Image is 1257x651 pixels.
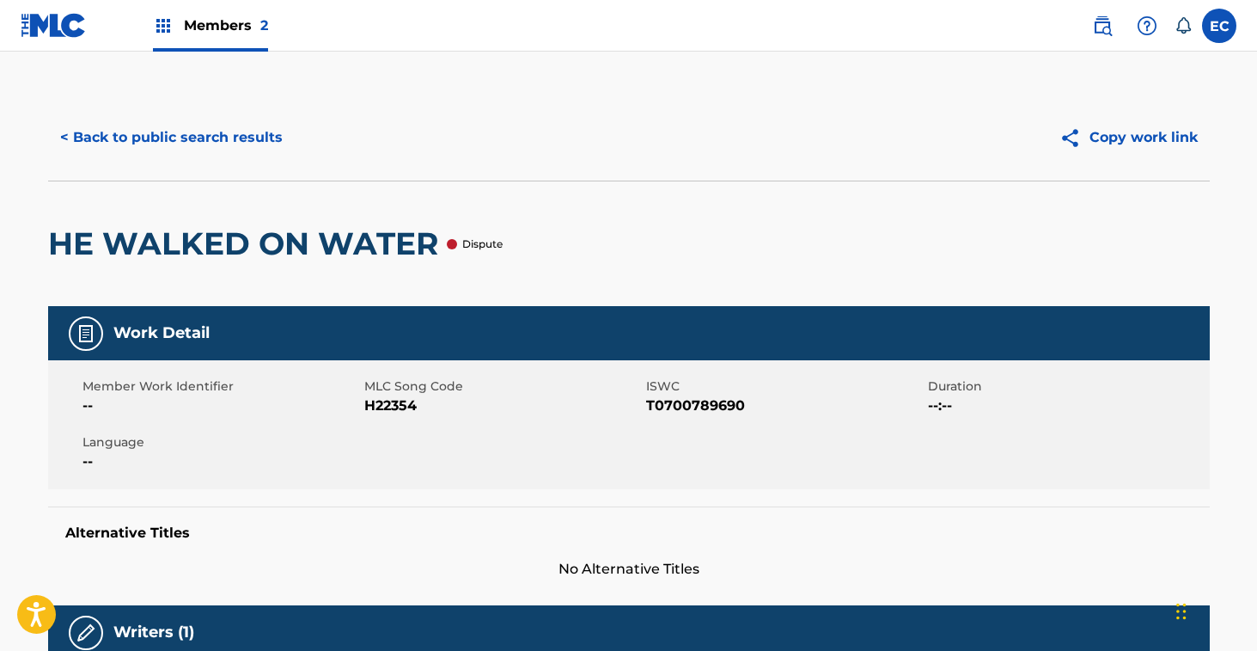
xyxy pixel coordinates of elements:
[65,525,1193,542] h5: Alternative Titles
[1175,17,1192,34] div: Notifications
[48,224,447,263] h2: HE WALKED ON WATER
[1137,15,1157,36] img: help
[364,378,642,396] span: MLC Song Code
[260,17,268,34] span: 2
[82,396,360,416] span: --
[364,396,642,416] span: H22354
[113,623,194,642] h5: Writers (1)
[646,396,924,416] span: T0700789690
[928,396,1205,416] span: --:--
[48,116,295,159] button: < Back to public search results
[76,623,96,643] img: Writers
[1176,586,1187,637] div: Drag
[1130,9,1164,43] div: Help
[1171,568,1257,651] iframe: Chat Widget
[76,323,96,344] img: Work Detail
[646,378,924,396] span: ISWC
[1059,127,1089,149] img: Copy work link
[1202,9,1236,43] div: User Menu
[21,13,87,38] img: MLC Logo
[928,378,1205,396] span: Duration
[48,559,1210,580] span: No Alternative Titles
[82,451,360,472] span: --
[153,15,174,36] img: Top Rightsholders
[1092,15,1113,36] img: search
[113,323,210,343] h5: Work Detail
[1047,116,1210,159] button: Copy work link
[82,433,360,451] span: Language
[1209,409,1257,548] iframe: Resource Center
[184,15,268,35] span: Members
[82,378,360,396] span: Member Work Identifier
[462,236,503,252] p: Dispute
[1085,9,1120,43] a: Public Search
